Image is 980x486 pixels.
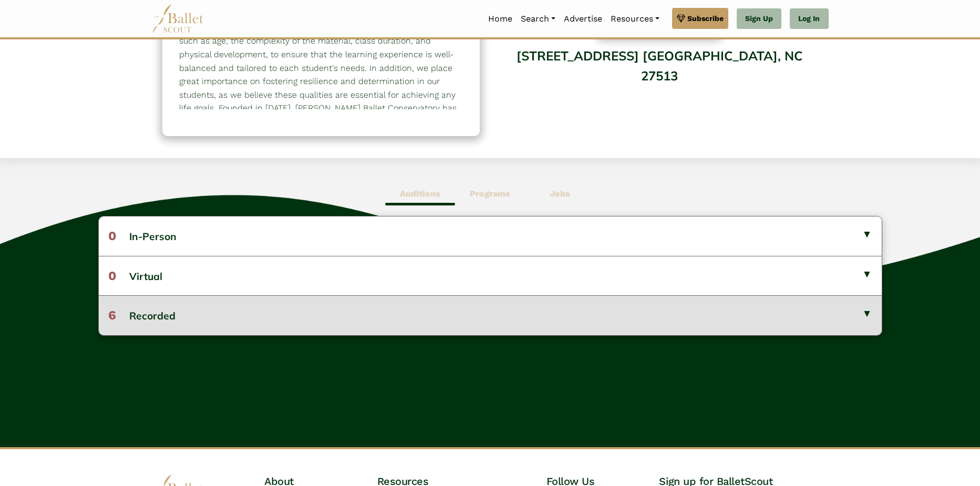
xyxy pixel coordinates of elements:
[606,8,664,30] a: Resources
[560,8,606,30] a: Advertise
[400,189,440,199] b: Auditions
[99,256,882,295] button: 0Virtual
[517,8,560,30] a: Search
[550,189,570,199] b: Jobs
[99,295,882,335] button: 6Recorded
[99,216,882,255] button: 0In-Person
[108,229,116,243] span: 0
[677,13,685,24] img: gem.svg
[108,308,116,323] span: 6
[790,8,828,29] a: Log In
[501,40,818,125] div: [STREET_ADDRESS] [GEOGRAPHIC_DATA], NC 27513
[672,8,728,29] a: Subscribe
[484,8,517,30] a: Home
[737,8,781,29] a: Sign Up
[470,189,510,199] b: Programs
[687,13,724,24] span: Subscribe
[108,268,116,283] span: 0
